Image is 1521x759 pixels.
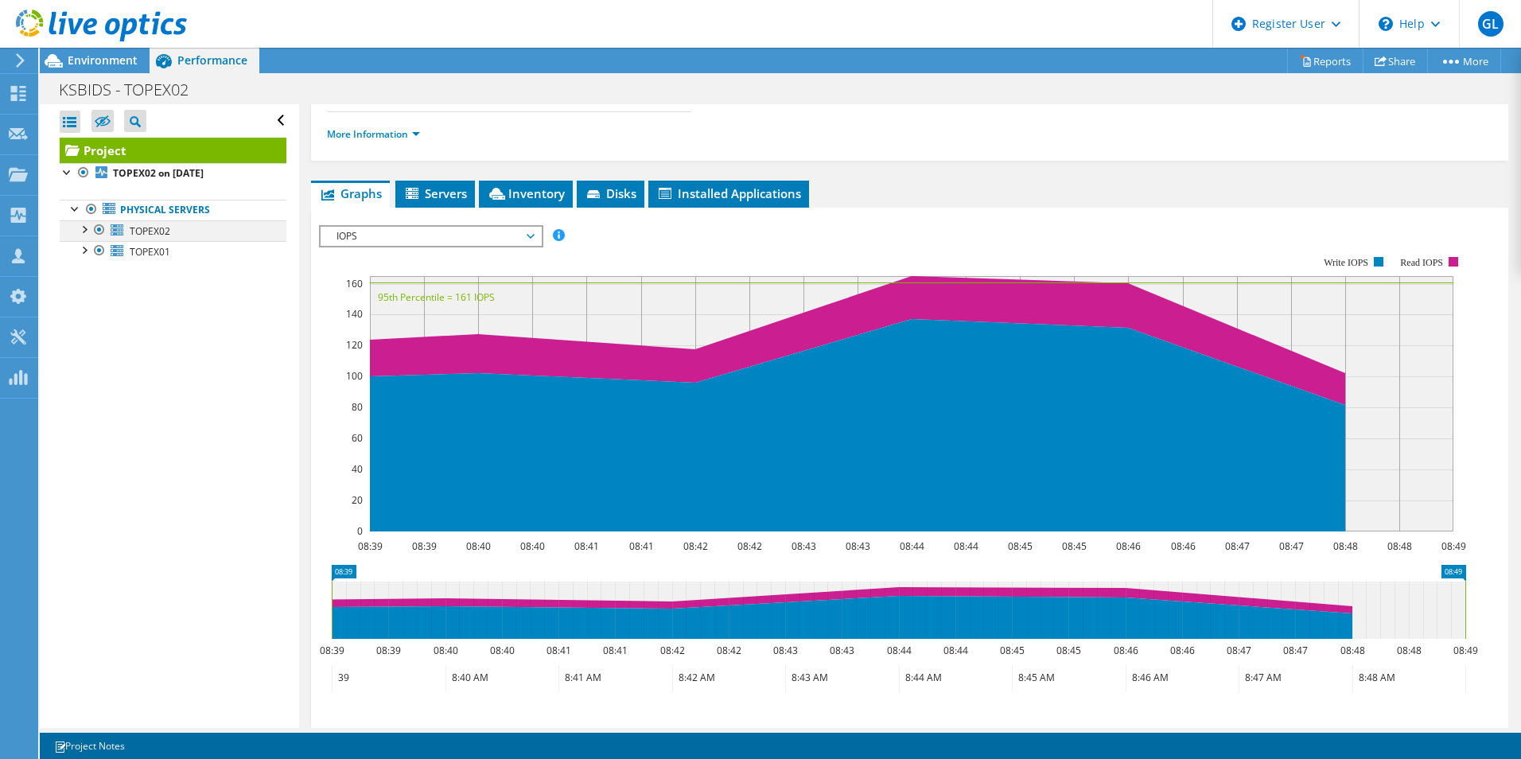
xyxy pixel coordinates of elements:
text: 08:43 [829,644,854,657]
text: 95th Percentile = 161 IOPS [378,290,495,304]
span: Environment [68,53,138,68]
text: 40 [352,462,363,476]
text: 08:46 [1169,644,1194,657]
a: TOPEX01 [60,241,286,262]
span: TOPEX02 [130,224,170,238]
text: 0 [357,524,363,538]
text: 08:39 [357,539,382,553]
text: 08:43 [772,644,797,657]
text: 08:39 [375,644,400,657]
span: Performance [177,53,247,68]
text: 60 [352,431,363,445]
span: Servers [403,185,467,201]
text: 08:40 [433,644,457,657]
text: 08:41 [602,644,627,657]
text: 20 [352,493,363,507]
a: Physical Servers [60,200,286,220]
text: 08:47 [1278,539,1303,553]
a: TOPEX02 on [DATE] [60,163,286,184]
text: 08:44 [899,539,924,553]
text: 08:44 [953,539,978,553]
text: 08:44 [943,644,967,657]
svg: \n [1379,17,1393,31]
text: 140 [346,307,363,321]
text: 08:43 [791,539,815,553]
text: 08:46 [1113,644,1138,657]
span: TOPEX01 [130,245,170,259]
text: 08:42 [683,539,707,553]
text: 08:39 [411,539,436,553]
a: Project [60,138,286,163]
span: GL [1478,11,1503,37]
text: 08:45 [1056,644,1080,657]
text: 08:40 [519,539,544,553]
b: TOPEX02 on [DATE] [113,166,204,180]
text: 08:49 [1453,644,1477,657]
text: Write IOPS [1324,257,1368,268]
a: More [1427,49,1501,73]
span: Inventory [487,185,565,201]
text: 100 [346,369,363,383]
span: IOPS [329,227,533,246]
text: 08:48 [1387,539,1411,553]
text: 08:42 [737,539,761,553]
a: Share [1363,49,1428,73]
a: TOPEX02 [60,220,286,241]
text: 08:46 [1170,539,1195,553]
text: 08:48 [1396,644,1421,657]
text: 160 [346,277,363,290]
text: 08:48 [1332,539,1357,553]
text: Read IOPS [1400,257,1443,268]
span: Installed Applications [656,185,801,201]
text: 08:44 [886,644,911,657]
text: 08:43 [845,539,869,553]
a: Project Notes [43,736,136,756]
span: Graphs [319,185,382,201]
text: 08:47 [1282,644,1307,657]
a: Reports [1287,49,1363,73]
text: 08:40 [489,644,514,657]
text: 08:45 [1007,539,1032,553]
text: 08:45 [999,644,1024,657]
text: 08:41 [546,644,570,657]
h1: KSBIDS - TOPEX02 [52,81,213,99]
text: 08:41 [628,539,653,553]
text: 08:49 [1441,539,1465,553]
text: 120 [346,338,363,352]
text: 08:46 [1115,539,1140,553]
text: 08:42 [659,644,684,657]
text: 08:48 [1340,644,1364,657]
text: 08:45 [1061,539,1086,553]
text: 08:40 [465,539,490,553]
text: 08:47 [1226,644,1251,657]
a: More Information [327,127,420,141]
text: 08:47 [1224,539,1249,553]
span: Disks [585,185,636,201]
text: 08:39 [319,644,344,657]
text: 08:41 [574,539,598,553]
text: 08:42 [716,644,741,657]
text: 80 [352,400,363,414]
